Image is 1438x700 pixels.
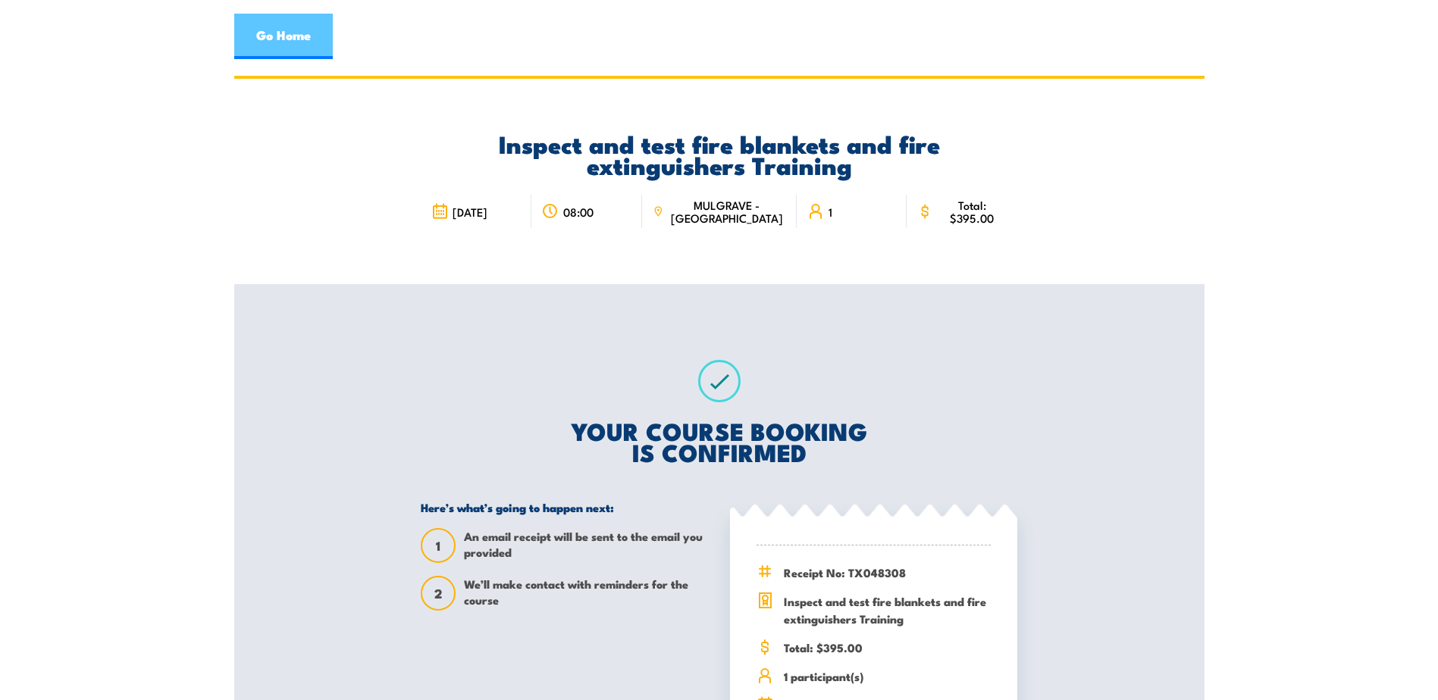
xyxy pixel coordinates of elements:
span: 1 [829,205,832,218]
span: 08:00 [563,205,594,218]
span: 1 participant(s) [784,667,991,685]
span: Inspect and test fire blankets and fire extinguishers Training [784,592,991,627]
span: Total: $395.00 [938,198,1007,224]
span: 2 [422,586,454,602]
span: We’ll make contact with reminders for the course [464,576,708,611]
h2: Inspect and test fire blankets and fire extinguishers Training [421,133,1017,175]
span: An email receipt will be sent to the email you provided [464,528,708,563]
span: 1 [422,538,454,554]
h2: YOUR COURSE BOOKING IS CONFIRMED [421,420,1017,462]
a: Go Home [234,14,333,59]
span: MULGRAVE - [GEOGRAPHIC_DATA] [668,198,786,224]
span: Total: $395.00 [784,639,991,656]
span: [DATE] [453,205,487,218]
span: Receipt No: TX048308 [784,564,991,581]
h5: Here’s what’s going to happen next: [421,500,708,514]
